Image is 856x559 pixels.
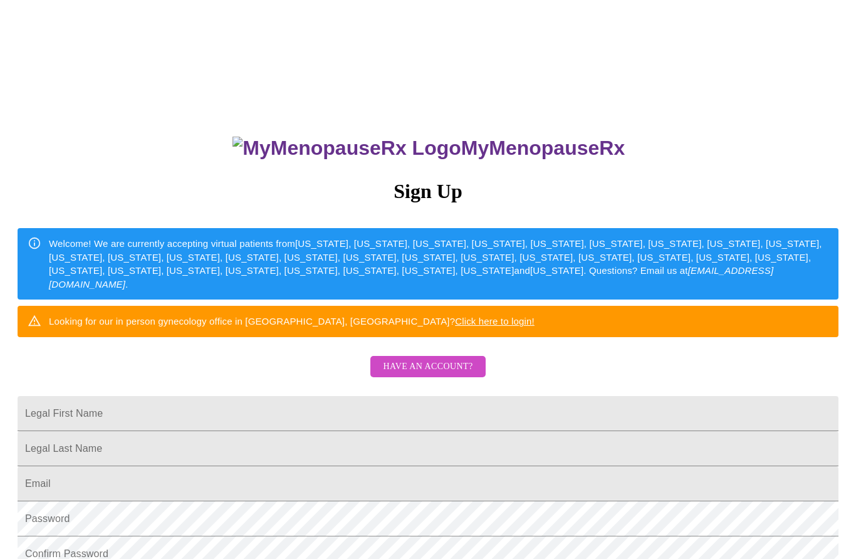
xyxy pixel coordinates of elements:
h3: Sign Up [18,180,838,203]
h3: MyMenopauseRx [19,137,839,160]
em: [EMAIL_ADDRESS][DOMAIN_NAME] [49,265,773,289]
img: MyMenopauseRx Logo [232,137,461,160]
a: Have an account? [367,370,488,380]
div: Welcome! We are currently accepting virtual patients from [US_STATE], [US_STATE], [US_STATE], [US... [49,232,828,296]
a: Click here to login! [455,316,535,327]
span: Have an account? [383,359,472,375]
button: Have an account? [370,356,485,378]
div: Looking for our in person gynecology office in [GEOGRAPHIC_DATA], [GEOGRAPHIC_DATA]? [49,310,535,333]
